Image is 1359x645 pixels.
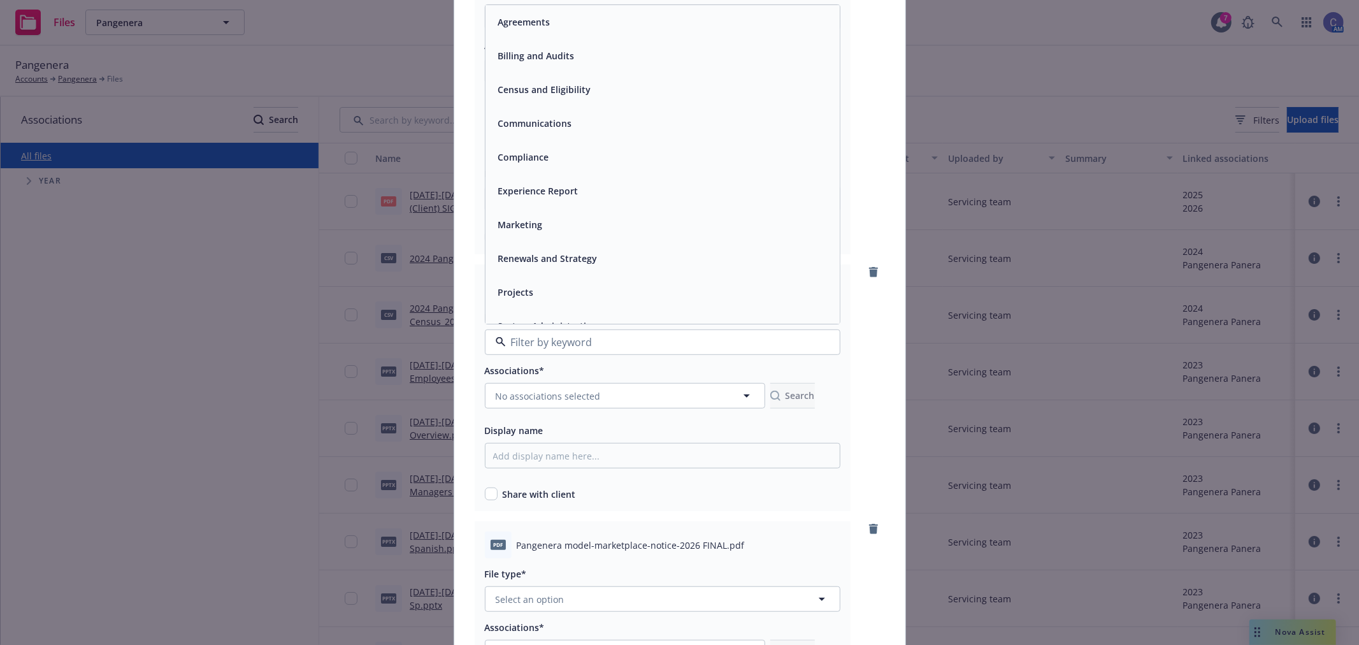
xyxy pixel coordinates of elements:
[498,50,575,63] button: Billing and Audits
[491,540,506,549] span: pdf
[503,488,576,501] span: Share with client
[498,320,598,333] button: System Administration
[498,185,579,198] button: Experience Report
[866,265,881,280] a: remove
[770,384,815,408] div: Search
[498,219,543,232] button: Marketing
[866,521,881,537] a: remove
[496,593,564,606] span: Select an option
[506,335,814,350] input: Filter by keyword
[485,568,527,580] span: File type*
[485,621,545,634] span: Associations*
[517,539,745,552] span: Pangenera model-marketplace-notice-2026 FINAL.pdf
[498,16,550,29] button: Agreements
[498,83,591,97] button: Census and Eligibility
[496,389,601,403] span: No associations selected
[485,365,545,377] span: Associations*
[498,252,598,266] button: Renewals and Strategy
[485,586,840,612] button: Select an option
[498,286,534,300] button: Projects
[498,151,549,164] button: Compliance
[498,117,572,131] button: Communications
[770,383,815,409] button: SearchSearch
[770,391,780,401] svg: Search
[485,443,840,468] input: Add display name here...
[485,383,765,409] button: No associations selected
[485,424,543,437] span: Display name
